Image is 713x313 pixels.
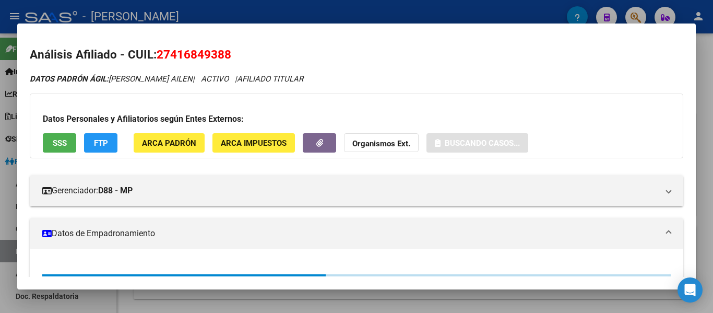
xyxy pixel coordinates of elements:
[344,133,419,153] button: Organismos Ext.
[30,175,683,206] mat-expansion-panel-header: Gerenciador:D88 - MP
[30,74,303,84] i: | ACTIVO |
[678,277,703,303] div: Open Intercom Messenger
[53,138,67,148] span: SSS
[426,133,528,153] button: Buscando casos...
[134,133,205,153] button: ARCA Padrón
[42,227,658,240] mat-panel-title: Datos de Empadronamiento
[43,113,670,125] h3: Datos Personales y Afiliatorios según Entes Externos:
[221,138,287,148] span: ARCA Impuestos
[212,133,295,153] button: ARCA Impuestos
[30,46,683,64] h2: Análisis Afiliado - CUIL:
[30,249,683,302] div: Datos de Empadronamiento
[445,138,520,148] span: Buscando casos...
[42,184,658,197] mat-panel-title: Gerenciador:
[157,48,231,61] span: 27416849388
[142,138,196,148] span: ARCA Padrón
[94,138,108,148] span: FTP
[237,74,303,84] span: AFILIADO TITULAR
[30,74,109,84] strong: DATOS PADRÓN ÁGIL:
[98,184,133,197] strong: D88 - MP
[30,74,193,84] span: [PERSON_NAME] AILEN
[352,139,410,148] strong: Organismos Ext.
[84,133,117,153] button: FTP
[43,133,76,153] button: SSS
[30,218,683,249] mat-expansion-panel-header: Datos de Empadronamiento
